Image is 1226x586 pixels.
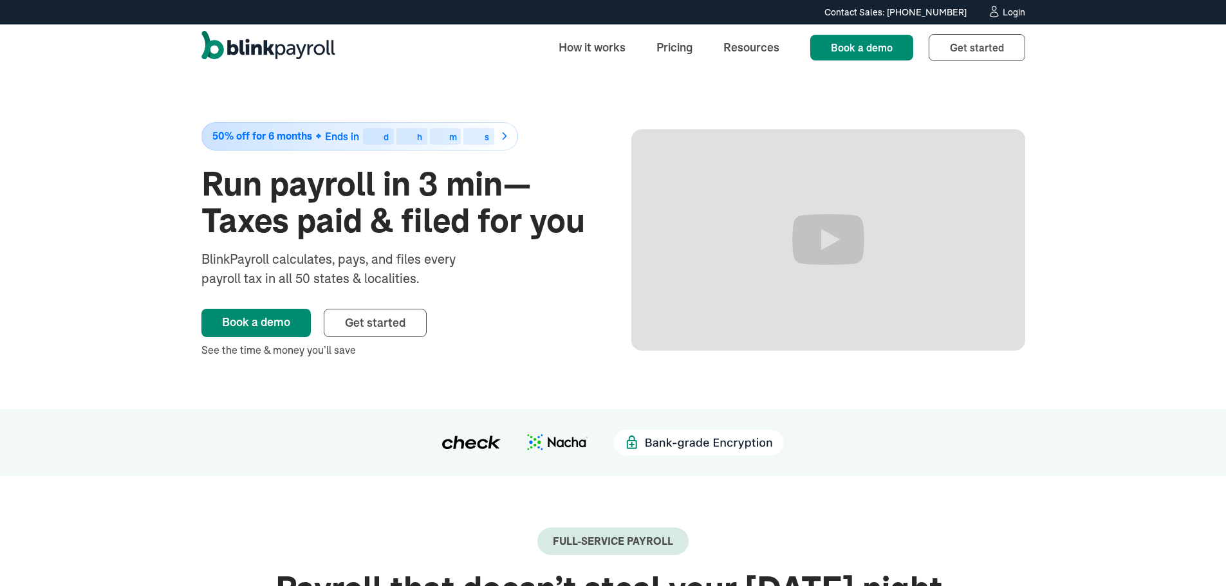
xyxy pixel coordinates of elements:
a: Get started [929,34,1025,61]
a: Book a demo [810,35,913,60]
a: 50% off for 6 monthsEnds indhms [201,122,595,151]
div: h [417,133,422,142]
h1: Run payroll in 3 min—Taxes paid & filed for you [201,166,595,239]
a: Resources [713,33,790,61]
div: Contact Sales: [PHONE_NUMBER] [824,6,967,19]
span: Book a demo [831,41,893,54]
span: 50% off for 6 months [212,131,312,142]
div: d [384,133,389,142]
div: Login [1003,8,1025,17]
div: BlinkPayroll calculates, pays, and files every payroll tax in all 50 states & localities. [201,250,490,288]
span: Get started [950,41,1004,54]
span: Ends in [325,130,359,143]
a: home [201,31,335,64]
a: Book a demo [201,309,311,337]
iframe: Run Payroll in 3 min with BlinkPayroll [631,129,1025,351]
a: Pricing [646,33,703,61]
a: Login [987,5,1025,19]
div: See the time & money you’ll save [201,342,595,358]
a: How it works [548,33,636,61]
a: Get started [324,309,427,337]
div: Full-Service payroll [553,535,673,547]
span: Get started [345,315,405,330]
div: m [449,133,457,142]
div: s [485,133,489,142]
